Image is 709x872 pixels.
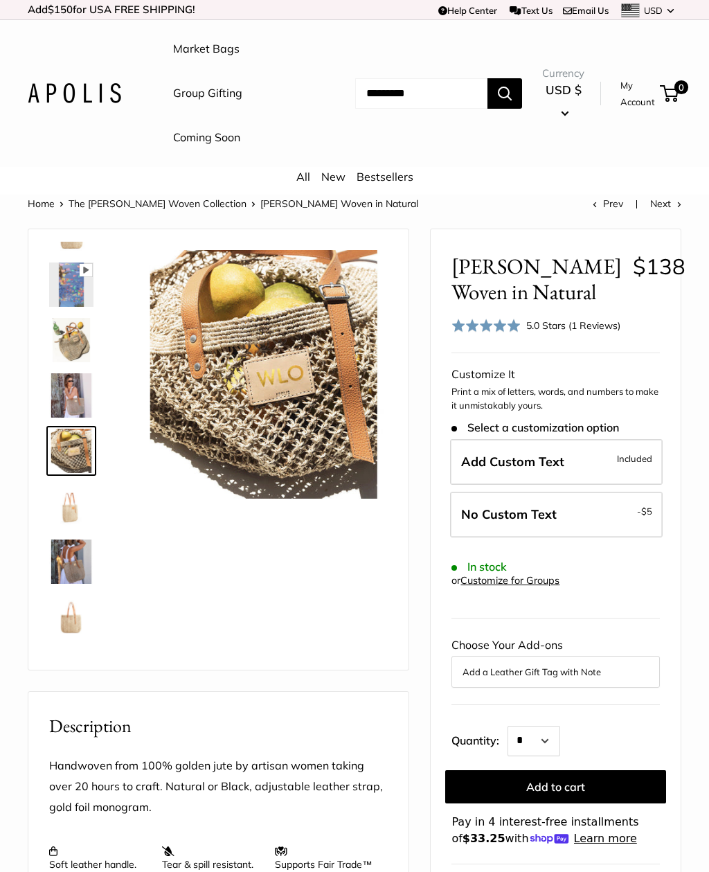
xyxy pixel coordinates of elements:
[28,197,55,210] a: Home
[526,318,620,333] div: 5.0 Stars (1 Reviews)
[450,492,663,537] label: Leave Blank
[46,592,96,642] a: Mercado Woven in Natural
[593,197,623,210] a: Prev
[546,82,582,97] span: USD $
[463,664,649,680] button: Add a Leather Gift Tag with Note
[661,85,679,102] a: 0
[48,3,73,16] span: $150
[49,429,93,473] img: Mercado Woven in Natural
[451,421,618,434] span: Select a customization option
[28,83,121,103] img: Apolis
[11,819,148,861] iframe: Sign Up via Text for Offers
[321,170,345,184] a: New
[460,574,559,587] a: Customize for Groups
[260,197,418,210] span: [PERSON_NAME] Woven in Natural
[451,316,620,336] div: 5.0 Stars (1 Reviews)
[46,537,96,587] a: Mercado Woven in Natural
[451,571,559,590] div: or
[461,454,564,470] span: Add Custom Text
[355,78,487,109] input: Search...
[451,722,508,756] label: Quantity:
[542,64,584,83] span: Currency
[49,263,93,307] img: Mercado Woven in Natural
[139,250,388,499] img: Mercado Woven in Natural
[49,756,388,818] p: Handwoven from 100% golden jute by artisan women taking over 20 hours to craft. Natural or Black,...
[69,197,246,210] a: The [PERSON_NAME] Woven Collection
[49,373,93,418] img: Mercado Woven in Natural
[162,846,261,871] p: Tear & spill resistant.
[46,426,96,476] a: Mercado Woven in Natural
[451,253,622,305] span: [PERSON_NAME] Woven in Natural
[173,127,240,148] a: Coming Soon
[28,195,418,213] nav: Breadcrumb
[617,450,652,467] span: Included
[542,79,584,123] button: USD $
[510,5,552,16] a: Text Us
[46,371,96,420] a: Mercado Woven in Natural
[451,385,660,412] p: Print a mix of letters, words, and numbers to make it unmistakably yours.
[637,503,652,519] span: -
[451,635,660,688] div: Choose Your Add-ons
[451,560,506,573] span: In stock
[438,5,497,16] a: Help Center
[49,484,93,528] img: Mercado Woven in Natural
[46,648,96,697] a: Mercado Woven in Natural
[46,481,96,531] a: Mercado Woven in Natural
[620,77,655,111] a: My Account
[451,364,660,385] div: Customize It
[49,540,93,584] img: Mercado Woven in Natural
[674,80,688,94] span: 0
[563,5,609,16] a: Email Us
[357,170,413,184] a: Bestsellers
[445,770,666,803] button: Add to cart
[296,170,310,184] a: All
[633,253,685,280] span: $138
[487,78,522,109] button: Search
[49,713,388,740] h2: Description
[461,506,557,522] span: No Custom Text
[173,39,240,60] a: Market Bags
[173,83,242,104] a: Group Gifting
[275,846,374,871] p: Supports Fair Trade™
[450,439,663,485] label: Add Custom Text
[49,650,93,695] img: Mercado Woven in Natural
[650,197,681,210] a: Next
[641,506,652,517] span: $5
[49,595,93,639] img: Mercado Woven in Natural
[46,315,96,365] a: Mercado Woven in Natural
[46,260,96,310] a: Mercado Woven in Natural
[644,5,663,16] span: USD
[49,318,93,362] img: Mercado Woven in Natural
